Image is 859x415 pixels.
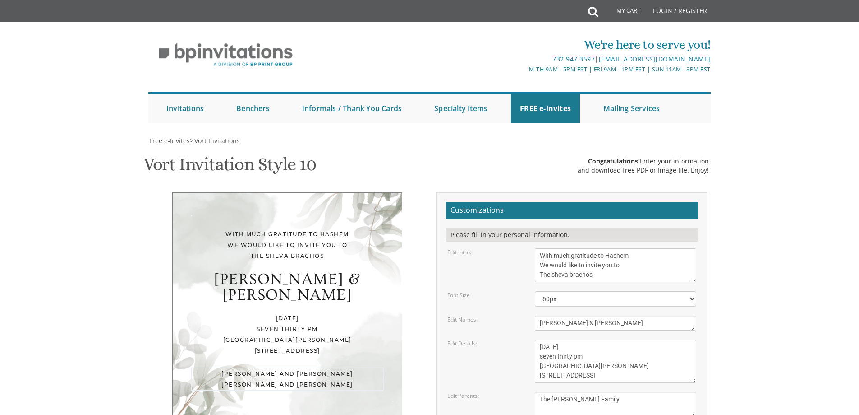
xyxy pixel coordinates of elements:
div: We're here to serve you! [336,36,711,54]
textarea: Eliezer & Baila [535,316,696,331]
a: Mailing Services [594,94,669,123]
a: Informals / Thank You Cards [293,94,411,123]
a: [EMAIL_ADDRESS][DOMAIN_NAME] [599,55,711,63]
label: Edit Parents: [447,392,479,400]
div: Enter your information [578,157,709,166]
label: Edit Names: [447,316,478,323]
h2: Customizations [446,202,698,219]
label: Edit Intro: [447,248,471,256]
div: M-Th 9am - 5pm EST | Fri 9am - 1pm EST | Sun 11am - 3pm EST [336,65,711,74]
h1: Vort Invitation Style 10 [143,154,316,181]
div: Please fill in your personal information. [446,228,698,242]
div: [DATE] seven thirty pm [GEOGRAPHIC_DATA][PERSON_NAME] [STREET_ADDRESS] [191,313,384,356]
a: Vort Invitations [193,136,240,145]
div: [PERSON_NAME] and [PERSON_NAME] [PERSON_NAME] and [PERSON_NAME] [191,368,384,391]
a: Invitations [157,94,213,123]
a: Specialty Items [425,94,496,123]
div: and download free PDF or Image file. Enjoy! [578,166,709,175]
span: > [190,136,240,145]
a: My Cart [597,1,647,23]
a: Benchers [227,94,279,123]
label: Font Size [447,291,470,299]
textarea: [DATE] seven o’clock pm Khal Chassidim [STREET_ADDRESS] [535,340,696,383]
label: Edit Details: [447,340,477,347]
a: 732.947.3597 [552,55,595,63]
span: Free e-Invites [149,136,190,145]
span: Congratulations! [588,157,640,165]
a: FREE e-Invites [511,94,580,123]
img: BP Invitation Loft [148,36,303,74]
div: | [336,54,711,65]
a: Free e-Invites [148,136,190,145]
div: With much gratitude to Hashem We would like to invite you to The sheva brachos [191,229,384,261]
div: [PERSON_NAME] & [PERSON_NAME] [191,271,384,303]
textarea: With much gratitude to Hashem We would like to invite you to The vort of our dear children [535,248,696,282]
